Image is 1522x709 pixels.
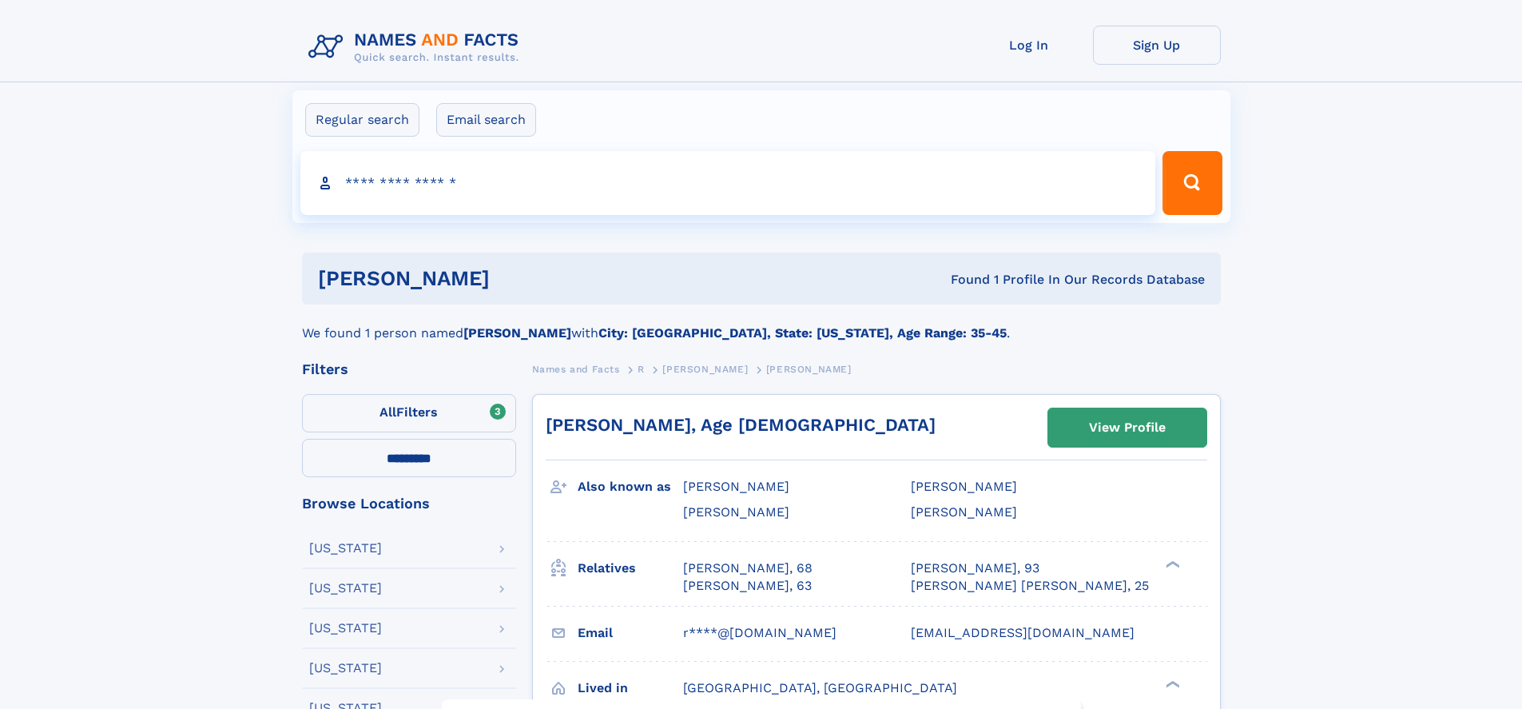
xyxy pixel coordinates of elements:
[436,103,536,137] label: Email search
[638,364,645,375] span: R
[578,619,683,647] h3: Email
[965,26,1093,65] a: Log In
[683,577,812,595] a: [PERSON_NAME], 63
[463,325,571,341] b: [PERSON_NAME]
[302,394,516,432] label: Filters
[309,542,382,555] div: [US_STATE]
[578,675,683,702] h3: Lived in
[638,359,645,379] a: R
[598,325,1007,341] b: City: [GEOGRAPHIC_DATA], State: [US_STATE], Age Range: 35-45
[1093,26,1221,65] a: Sign Up
[683,504,789,520] span: [PERSON_NAME]
[766,364,852,375] span: [PERSON_NAME]
[911,560,1039,577] a: [PERSON_NAME], 93
[1089,409,1166,446] div: View Profile
[911,577,1149,595] a: [PERSON_NAME] [PERSON_NAME], 25
[380,404,396,420] span: All
[302,305,1221,343] div: We found 1 person named with .
[302,362,516,376] div: Filters
[662,359,748,379] a: [PERSON_NAME]
[309,622,382,635] div: [US_STATE]
[309,582,382,595] div: [US_STATE]
[309,662,382,675] div: [US_STATE]
[302,26,532,69] img: Logo Names and Facts
[911,504,1017,520] span: [PERSON_NAME]
[683,560,813,577] a: [PERSON_NAME], 68
[532,359,620,379] a: Names and Facts
[305,103,419,137] label: Regular search
[911,479,1017,494] span: [PERSON_NAME]
[662,364,748,375] span: [PERSON_NAME]
[318,269,721,289] h1: [PERSON_NAME]
[1162,151,1222,215] button: Search Button
[300,151,1156,215] input: search input
[1048,408,1206,447] a: View Profile
[683,680,957,695] span: [GEOGRAPHIC_DATA], [GEOGRAPHIC_DATA]
[1162,559,1181,569] div: ❯
[578,473,683,500] h3: Also known as
[578,555,683,582] h3: Relatives
[302,496,516,511] div: Browse Locations
[911,625,1135,640] span: [EMAIL_ADDRESS][DOMAIN_NAME]
[720,271,1205,289] div: Found 1 Profile In Our Records Database
[546,415,936,435] a: [PERSON_NAME], Age [DEMOGRAPHIC_DATA]
[1162,679,1181,689] div: ❯
[683,479,789,494] span: [PERSON_NAME]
